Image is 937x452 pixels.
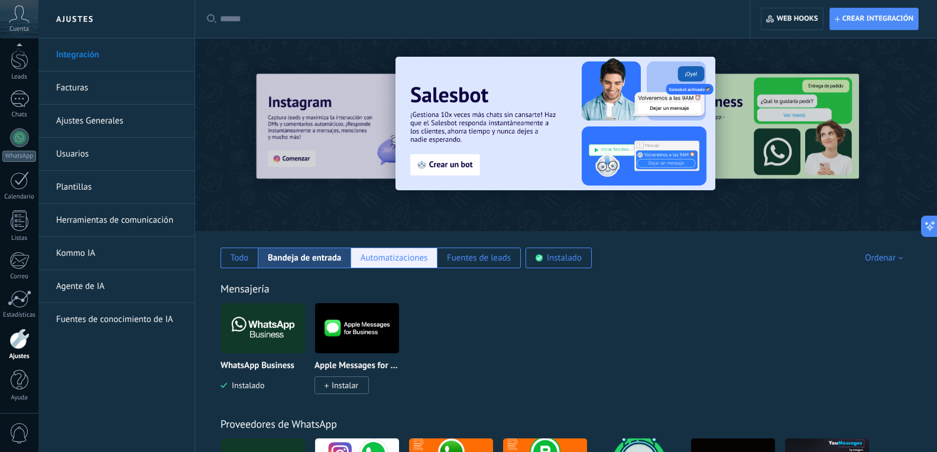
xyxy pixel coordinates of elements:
span: Cuenta [9,25,29,33]
div: Estadísticas [2,311,37,319]
button: Web hooks [761,8,823,30]
div: Automatizaciones [361,252,428,264]
a: Agente de IA [56,270,183,303]
div: Chats [2,111,37,119]
li: Ajustes Generales [38,105,194,138]
span: Instalado [227,380,264,391]
a: Mensajería [221,282,270,295]
p: Apple Messages for Business [315,361,400,371]
div: Bandeja de entrada [268,252,341,264]
img: logo_main.png [221,300,305,357]
li: Agente de IA [38,270,194,303]
div: Instalado [547,252,582,264]
button: Crear integración [829,8,919,30]
li: Kommo IA [38,237,194,270]
div: Fuentes de leads [447,252,511,264]
img: Slide 2 [395,57,715,190]
span: Web hooks [777,14,818,24]
li: Herramientas de comunicación [38,204,194,237]
a: Fuentes de conocimiento de IA [56,303,183,336]
li: Usuarios [38,138,194,171]
div: Ayuda [2,394,37,402]
img: logo_main.png [315,300,399,357]
li: Plantillas [38,171,194,204]
div: Ajustes [2,353,37,360]
div: WhatsApp [2,151,36,162]
div: Apple Messages for Business [315,303,408,408]
li: Integración [38,38,194,71]
a: Integración [56,38,183,71]
li: Facturas [38,71,194,105]
span: Crear integración [842,14,913,24]
a: Usuarios [56,138,183,171]
a: Plantillas [56,171,183,204]
a: Ajustes Generales [56,105,183,138]
a: Proveedores de WhatsApp [221,417,337,431]
img: Slide 1 [256,74,508,179]
div: Correo [2,273,37,281]
div: WhatsApp Business [221,303,315,408]
a: Kommo IA [56,237,183,270]
div: Calendario [2,193,37,201]
div: Ordenar [865,252,907,264]
div: Todo [231,252,249,264]
a: Facturas [56,71,183,105]
span: Instalar [332,380,358,391]
div: Listas [2,235,37,242]
a: Herramientas de comunicación [56,204,183,237]
div: Leads [2,73,37,81]
img: Slide 3 [607,74,859,179]
li: Fuentes de conocimiento de IA [38,303,194,336]
p: WhatsApp Business [221,361,294,371]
